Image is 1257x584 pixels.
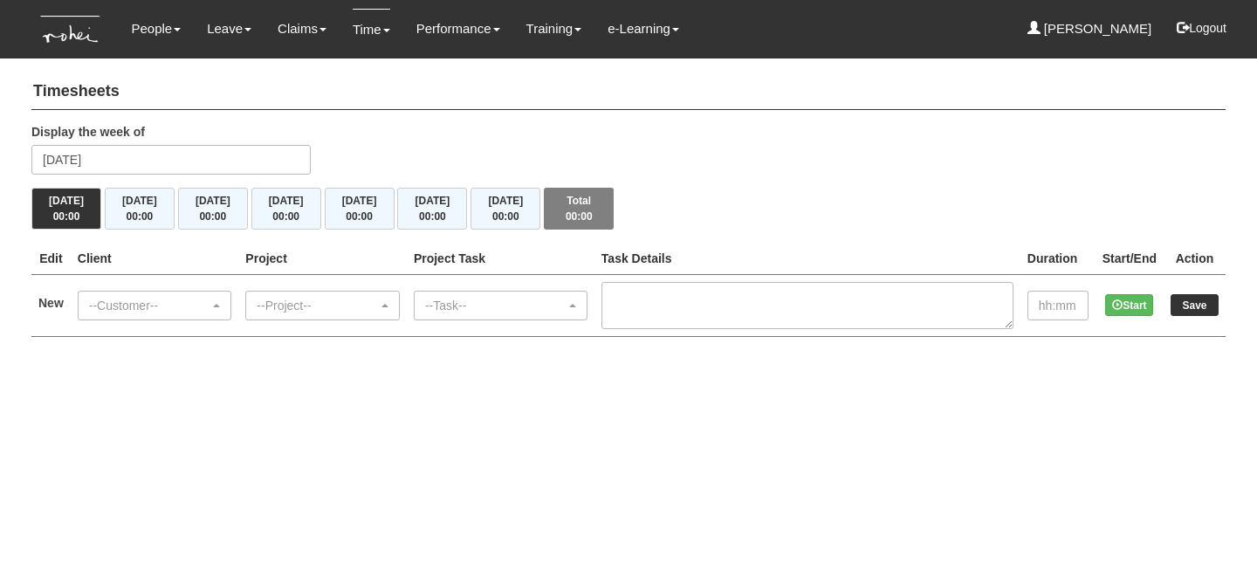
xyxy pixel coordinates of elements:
[419,210,446,223] span: 00:00
[1027,291,1089,320] input: hh:mm
[594,243,1020,275] th: Task Details
[31,188,101,230] button: [DATE]00:00
[416,9,500,49] a: Performance
[31,123,145,141] label: Display the week of
[566,210,593,223] span: 00:00
[238,243,407,275] th: Project
[38,294,64,312] label: New
[492,210,519,223] span: 00:00
[544,188,614,230] button: Total00:00
[251,188,321,230] button: [DATE]00:00
[425,297,566,314] div: --Task--
[127,210,154,223] span: 00:00
[199,210,226,223] span: 00:00
[71,243,239,275] th: Client
[53,210,80,223] span: 00:00
[1027,9,1152,49] a: [PERSON_NAME]
[1164,7,1239,49] button: Logout
[1020,243,1096,275] th: Duration
[407,243,594,275] th: Project Task
[608,9,679,49] a: e-Learning
[353,9,390,50] a: Time
[78,291,232,320] button: --Customer--
[397,188,467,230] button: [DATE]00:00
[31,243,71,275] th: Edit
[526,9,582,49] a: Training
[245,291,400,320] button: --Project--
[131,9,181,49] a: People
[207,9,251,49] a: Leave
[31,188,1226,230] div: Timesheet Week Summary
[257,297,378,314] div: --Project--
[1171,294,1219,316] input: Save
[272,210,299,223] span: 00:00
[278,9,326,49] a: Claims
[471,188,540,230] button: [DATE]00:00
[178,188,248,230] button: [DATE]00:00
[89,297,210,314] div: --Customer--
[105,188,175,230] button: [DATE]00:00
[1096,243,1164,275] th: Start/End
[414,291,587,320] button: --Task--
[1164,243,1226,275] th: Action
[346,210,373,223] span: 00:00
[325,188,395,230] button: [DATE]00:00
[1105,294,1153,316] button: Start
[31,74,1226,110] h4: Timesheets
